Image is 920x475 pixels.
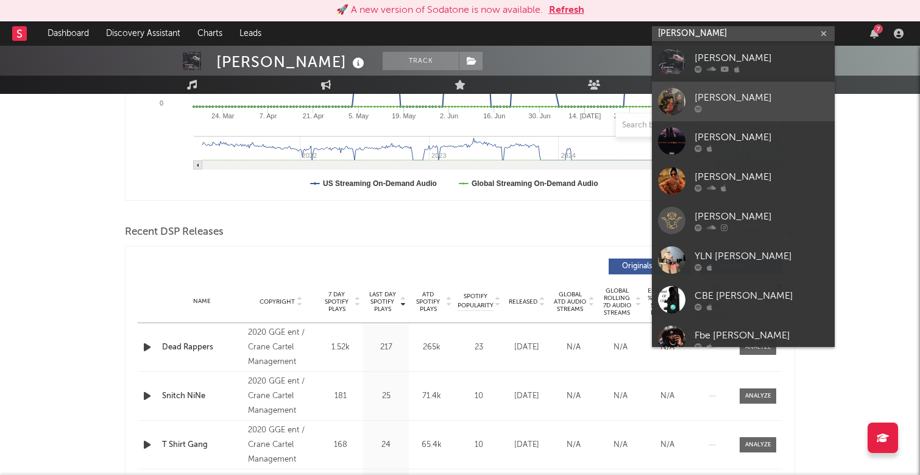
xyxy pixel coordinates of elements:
button: 7 [870,29,879,38]
text: 30. Jun [529,112,551,120]
div: [PERSON_NAME] [216,52,367,72]
input: Search by song name or URL [616,121,745,130]
text: 14. [DATE] [568,112,601,120]
div: [DATE] [506,439,547,451]
div: 168 [320,439,360,451]
div: [PERSON_NAME] [695,209,829,224]
div: [PERSON_NAME] [695,170,829,184]
text: 0 [160,99,163,107]
a: [PERSON_NAME] [652,42,835,82]
a: YLN [PERSON_NAME] [652,240,835,280]
div: 23 [458,341,500,354]
div: [PERSON_NAME] [695,51,829,65]
div: N/A [647,439,688,451]
div: 71.4k [412,390,451,402]
div: Fbe [PERSON_NAME] [695,328,829,343]
button: Originals(28) [609,259,691,274]
div: N/A [647,390,688,402]
span: Global Rolling 7D Audio Streams [600,287,634,316]
a: Discovery Assistant [97,21,189,46]
span: Last Day Spotify Plays [366,291,398,313]
span: Copyright [260,298,295,305]
div: 10 [458,439,500,451]
div: [DATE] [506,390,547,402]
div: N/A [553,439,594,451]
div: 2020 GGE ent / Crane Cartel Management [248,374,314,418]
div: [DATE] [506,341,547,354]
text: 24. Mar [211,112,235,120]
text: Global Streaming On-Demand Audio [472,179,598,188]
text: 7. Apr [260,112,277,120]
div: N/A [553,390,594,402]
span: ATD Spotify Plays [412,291,444,313]
button: Track [383,52,459,70]
span: Spotify Popularity [458,292,494,310]
span: Originals ( 28 ) [617,263,673,270]
div: 265k [412,341,451,354]
a: [PERSON_NAME] [652,161,835,201]
a: Dead Rappers [162,341,242,354]
span: Estimated % Playlist Streams Last Day [647,287,681,316]
div: N/A [600,439,641,451]
a: Dashboard [39,21,97,46]
a: [PERSON_NAME] [652,121,835,161]
a: Snitch NiNe [162,390,242,402]
div: 217 [366,341,406,354]
div: N/A [600,341,641,354]
div: 2020 GGE ent / Crane Cartel Management [248,423,314,467]
div: YLN [PERSON_NAME] [695,249,829,263]
div: 1.52k [320,341,360,354]
span: Released [509,298,537,305]
div: [PERSON_NAME] [695,130,829,145]
button: Refresh [549,3,584,18]
text: 19. May [392,112,416,120]
div: 🚀 A new version of Sodatone is now available. [336,3,543,18]
div: Name [162,297,242,306]
span: Recent DSP Releases [125,225,224,240]
a: [PERSON_NAME] [652,82,835,121]
a: [PERSON_NAME] [652,201,835,240]
input: Search for artists [652,26,835,41]
text: 2. Jun [440,112,458,120]
text: 21. Apr [303,112,324,120]
div: [PERSON_NAME] [695,90,829,105]
a: Fbe [PERSON_NAME] [652,320,835,359]
text: US Streaming On-Demand Audio [323,179,437,188]
div: N/A [647,341,688,354]
div: CBE [PERSON_NAME] [695,288,829,303]
span: 7 Day Spotify Plays [320,291,353,313]
span: Global ATD Audio Streams [553,291,587,313]
div: N/A [600,390,641,402]
div: 2020 GGE ent / Crane Cartel Management [248,326,314,370]
a: T Shirt Gang [162,439,242,451]
div: N/A [553,341,594,354]
a: CBE [PERSON_NAME] [652,280,835,320]
div: 65.4k [412,439,451,451]
text: 5. May [349,112,369,120]
a: Charts [189,21,231,46]
div: 10 [458,390,500,402]
div: 181 [320,390,360,402]
text: 28. [DATE] [614,112,646,120]
text: 16. Jun [483,112,505,120]
text: Luminate Daily Streams [133,16,142,94]
div: 24 [366,439,406,451]
div: 25 [366,390,406,402]
div: 7 [874,24,883,34]
a: Leads [231,21,270,46]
